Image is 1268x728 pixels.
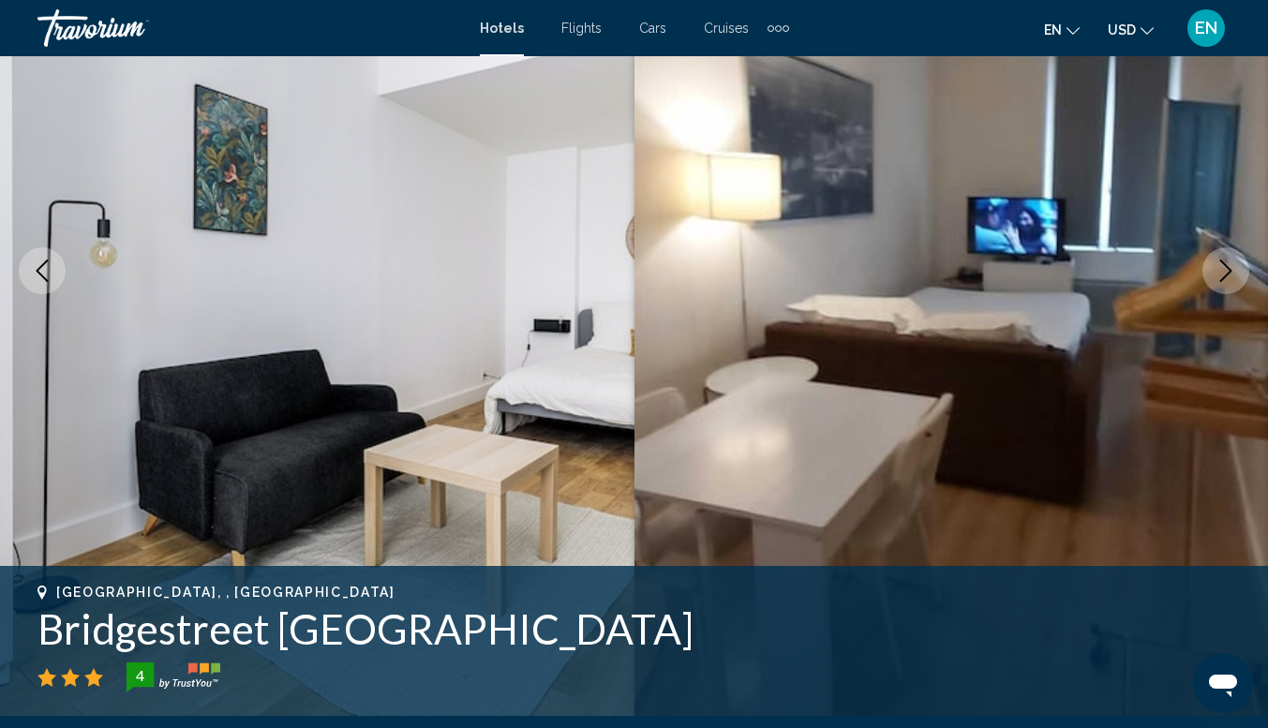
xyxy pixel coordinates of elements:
div: 4 [121,664,158,687]
h1: Bridgestreet [GEOGRAPHIC_DATA] [37,604,1231,653]
iframe: Button to launch messaging window [1193,653,1253,713]
a: Travorium [37,9,461,47]
span: en [1044,22,1062,37]
button: Next image [1202,247,1249,294]
img: trustyou-badge-hor.svg [127,662,220,692]
span: USD [1108,22,1136,37]
a: Flights [561,21,602,36]
a: Cruises [704,21,749,36]
span: EN [1195,19,1217,37]
a: Hotels [480,21,524,36]
button: Change language [1044,16,1080,43]
button: User Menu [1182,8,1231,48]
a: Cars [639,21,666,36]
span: [GEOGRAPHIC_DATA], , [GEOGRAPHIC_DATA] [56,585,395,600]
button: Change currency [1108,16,1154,43]
button: Extra navigation items [768,13,789,43]
button: Previous image [19,247,66,294]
